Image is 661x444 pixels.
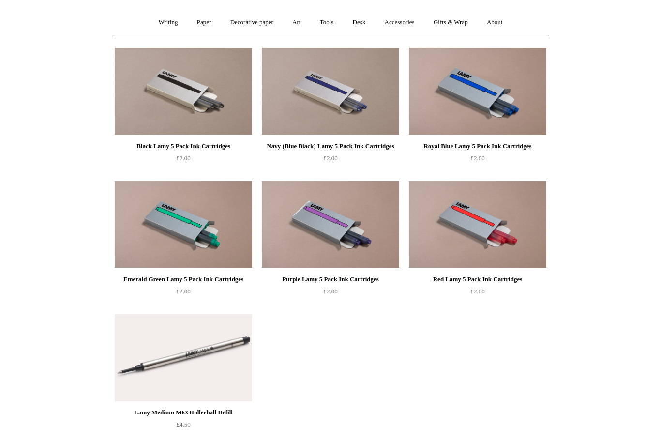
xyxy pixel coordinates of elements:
div: Navy (Blue Black) Lamy 5 Pack Ink Cartridges [264,140,397,152]
a: Black Lamy 5 Pack Ink Cartridges Black Lamy 5 Pack Ink Cartridges [115,48,252,135]
img: Emerald Green Lamy 5 Pack Ink Cartridges [115,181,252,268]
div: Emerald Green Lamy 5 Pack Ink Cartridges [117,274,250,285]
img: Black Lamy 5 Pack Ink Cartridges [115,48,252,135]
a: Royal Blue Lamy 5 Pack Ink Cartridges £2.00 [409,140,546,180]
a: Decorative paper [222,10,282,35]
div: Royal Blue Lamy 5 Pack Ink Cartridges [411,140,544,152]
a: Red Lamy 5 Pack Ink Cartridges Red Lamy 5 Pack Ink Cartridges [409,181,546,268]
span: £4.50 [176,421,190,428]
a: Writing [150,10,187,35]
a: Royal Blue Lamy 5 Pack Ink Cartridges Royal Blue Lamy 5 Pack Ink Cartridges [409,48,546,135]
a: Red Lamy 5 Pack Ink Cartridges £2.00 [409,274,546,313]
div: Black Lamy 5 Pack Ink Cartridges [117,140,250,152]
img: Navy (Blue Black) Lamy 5 Pack Ink Cartridges [262,48,399,135]
a: Navy (Blue Black) Lamy 5 Pack Ink Cartridges £2.00 [262,140,399,180]
a: Accessories [376,10,423,35]
span: £2.00 [470,154,484,162]
img: Red Lamy 5 Pack Ink Cartridges [409,181,546,268]
a: Desk [344,10,375,35]
span: £2.00 [176,288,190,295]
a: Navy (Blue Black) Lamy 5 Pack Ink Cartridges Navy (Blue Black) Lamy 5 Pack Ink Cartridges [262,48,399,135]
a: Purple Lamy 5 Pack Ink Cartridges Purple Lamy 5 Pack Ink Cartridges [262,181,399,268]
a: About [478,10,511,35]
span: £2.00 [323,288,337,295]
img: Lamy Medium M63 Rollerball Refill [115,314,252,401]
a: Lamy Medium M63 Rollerball Refill Lamy Medium M63 Rollerball Refill [115,314,252,401]
a: Emerald Green Lamy 5 Pack Ink Cartridges £2.00 [115,274,252,313]
img: Royal Blue Lamy 5 Pack Ink Cartridges [409,48,546,135]
a: Purple Lamy 5 Pack Ink Cartridges £2.00 [262,274,399,313]
span: £2.00 [323,154,337,162]
a: Tools [311,10,343,35]
a: Gifts & Wrap [425,10,477,35]
a: Art [284,10,309,35]
a: Paper [188,10,220,35]
span: £2.00 [470,288,484,295]
div: Purple Lamy 5 Pack Ink Cartridges [264,274,397,285]
span: £2.00 [176,154,190,162]
a: Black Lamy 5 Pack Ink Cartridges £2.00 [115,140,252,180]
div: Red Lamy 5 Pack Ink Cartridges [411,274,544,285]
img: Purple Lamy 5 Pack Ink Cartridges [262,181,399,268]
a: Emerald Green Lamy 5 Pack Ink Cartridges Emerald Green Lamy 5 Pack Ink Cartridges [115,181,252,268]
div: Lamy Medium M63 Rollerball Refill [117,407,250,418]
